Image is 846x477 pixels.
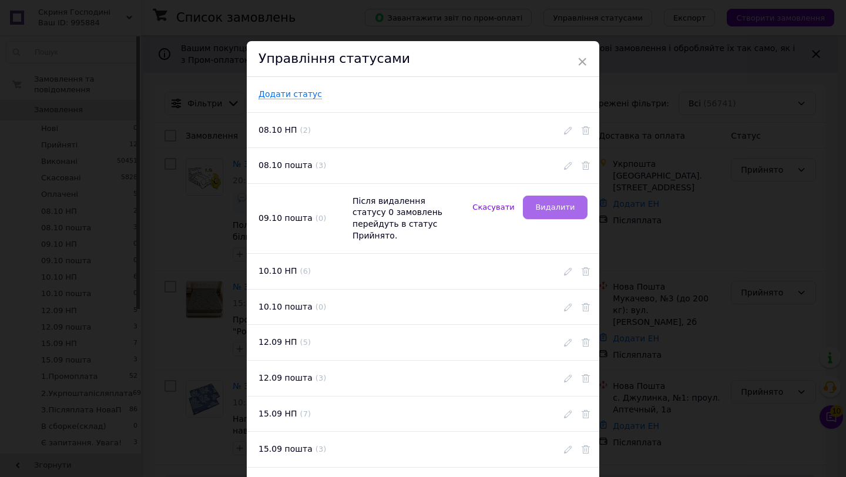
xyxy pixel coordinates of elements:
button: Видалити [523,196,587,219]
button: Скасувати [464,196,523,219]
span: ( 0 ) [315,214,326,223]
span: Видалити [535,203,575,211]
span: ( 3 ) [315,374,326,382]
div: 15.09 НП [247,397,552,432]
span: ( 2 ) [300,126,311,135]
span: ( 0 ) [315,303,326,311]
div: 10.10 НП [247,254,552,290]
span: × [577,52,587,72]
div: 12.09 НП [247,325,552,361]
span: Скасувати [472,203,514,211]
span: ( 6 ) [300,267,311,276]
span: ( 7 ) [300,409,311,418]
span: ( 5 ) [300,338,311,347]
div: 12.09 пошта [247,361,552,397]
div: Після видалення статусу 0 замовлень перейдуть в статус Прийнято. [347,184,464,254]
span: Додати статус [258,89,322,99]
div: Управління статусами [247,41,599,77]
div: 10.10 пошта [247,290,552,325]
span: ( 3 ) [315,161,326,170]
div: 08.10 НП [247,113,552,149]
span: ( 3 ) [315,445,326,454]
div: 08.10 пошта [247,148,552,184]
div: 15.09 пошта [247,432,552,468]
div: 09.10 пошта [247,184,347,254]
